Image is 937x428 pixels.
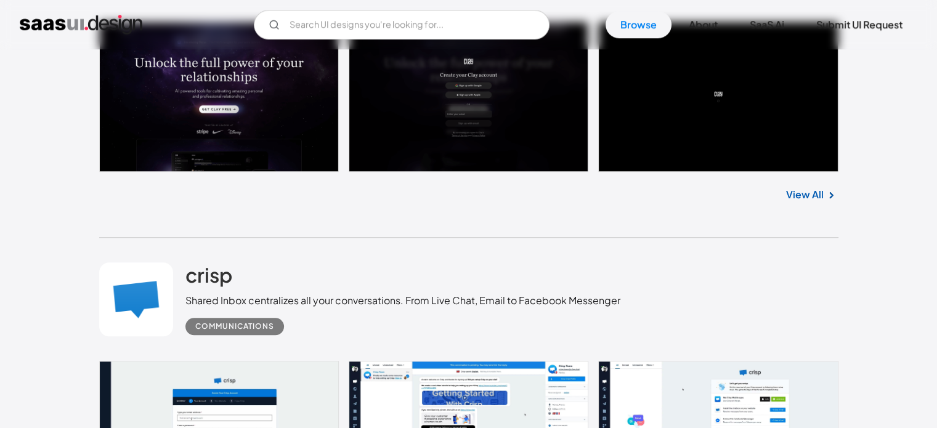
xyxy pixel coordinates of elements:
[185,262,232,287] h2: crisp
[20,15,142,34] a: home
[254,10,550,39] input: Search UI designs you're looking for...
[801,11,917,38] a: Submit UI Request
[786,187,824,202] a: View All
[185,262,232,293] a: crisp
[185,293,620,308] div: Shared Inbox centralizes all your conversations. From Live Chat, Email to Facebook Messenger
[674,11,732,38] a: About
[254,10,550,39] form: Email Form
[735,11,799,38] a: SaaS Ai
[195,319,274,334] div: Communications
[606,11,671,38] a: Browse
